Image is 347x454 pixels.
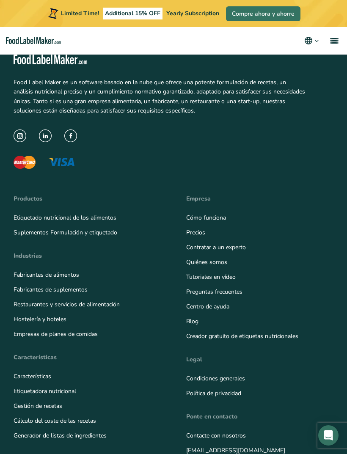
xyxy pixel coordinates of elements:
[14,228,117,237] a: Suplementos Formulación y etiquetado
[14,156,36,169] img: El logotipo de Mastercard muestra un círculo rojo que dice
[166,9,219,17] span: Yearly Subscription
[14,432,107,440] a: Generador de listas de ingredientes
[320,27,347,54] a: menu
[14,387,76,395] a: Etiquetadora nutricional
[14,315,66,323] a: Hostelería y hoteles
[14,271,79,279] a: Fabricantes de alimentos
[186,389,241,397] a: Política de privacidad
[14,78,306,116] p: Food Label Maker es un software basado en la nube que ofrece una potente formulación de recetas, ...
[14,251,161,260] h4: Industrias
[14,286,88,294] a: Fabricantes de suplementos
[186,432,246,440] a: Contacte con nosotros
[226,6,300,21] a: Compre ahora y ahorre
[48,158,74,166] img: El logotipo de Visa con letras azules y un destello amarillo sobre el
[186,243,246,251] a: Contratar a un experto
[14,372,51,380] a: Características
[14,300,120,308] a: Restaurantes y servicios de alimentación
[318,425,339,446] div: Open Intercom Messenger
[186,228,205,237] a: Precios
[14,330,98,338] a: Empresas de planes de comidas
[103,8,162,19] span: Additional 15% OFF
[186,374,245,382] a: Condiciones generales
[61,9,99,17] span: Limited Time!
[186,258,227,266] a: Quiénes somos
[186,273,236,281] a: Tutoriales en vídeo
[186,303,229,311] a: Centro de ayuda
[186,412,333,421] h4: Ponte en contacto
[14,55,87,64] img: Etiquetadora para alimentos - blanca
[186,332,298,340] a: Creador gratuito de etiquetas nutricionales
[186,214,226,222] a: Cómo funciona
[186,355,333,364] h4: Legal
[14,353,161,362] h4: Características
[186,317,198,325] a: Blog
[14,402,62,410] a: Gestión de recetas
[186,194,333,203] h4: Empresa
[14,417,96,425] a: Cálculo del coste de las recetas
[186,288,242,296] a: Preguntas frecuentes
[14,194,161,203] h4: Productos
[14,129,26,142] img: icono de instagram
[14,214,116,222] a: Etiquetado nutricional de los alimentos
